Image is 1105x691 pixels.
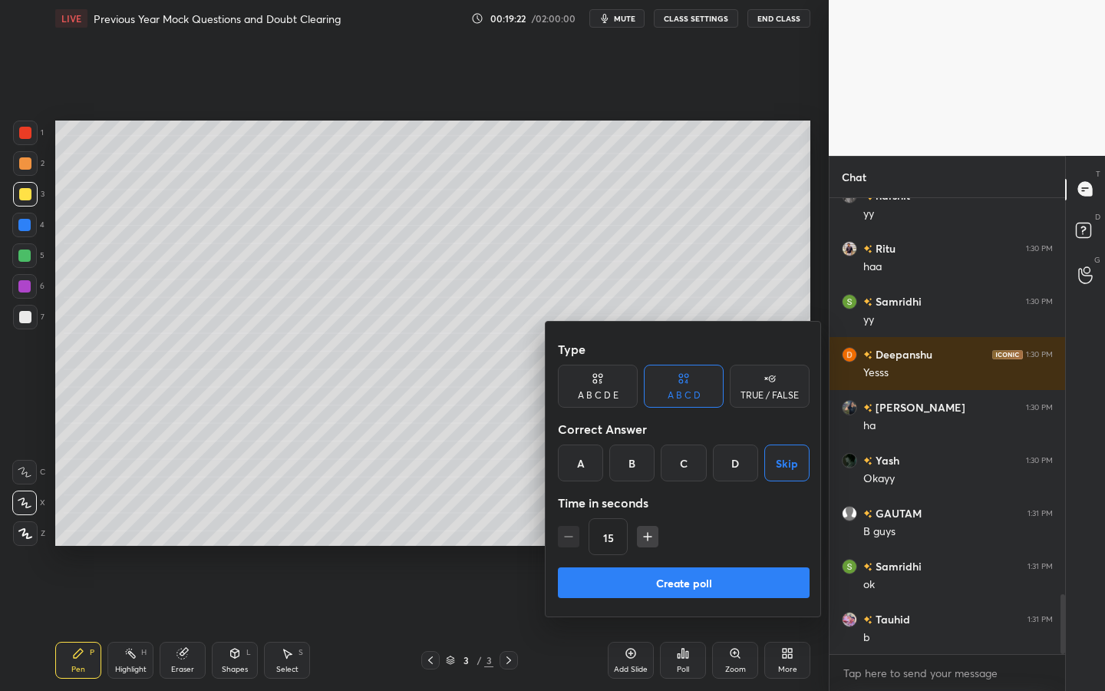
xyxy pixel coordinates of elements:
div: C [661,445,706,481]
div: TRUE / FALSE [741,391,799,400]
div: Time in seconds [558,488,810,518]
div: Correct Answer [558,414,810,445]
div: B [609,445,655,481]
button: Skip [764,445,810,481]
div: Type [558,334,810,365]
div: A B C D [668,391,701,400]
div: A B C D E [578,391,618,400]
div: A [558,445,603,481]
div: D [713,445,758,481]
button: Create poll [558,567,810,598]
